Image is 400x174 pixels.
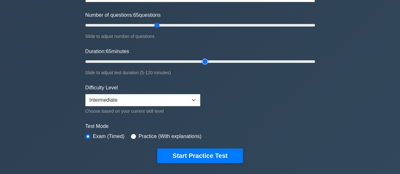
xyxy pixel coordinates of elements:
span: 65 [106,49,111,54]
label: Duration: minutes [85,48,129,55]
label: Exam (Timed) [93,133,125,140]
div: Slide to adjust number of questions [85,33,315,40]
label: Difficulty Level [85,84,118,92]
label: Number of questions: questions [85,11,161,19]
div: Choose based on your current skill level [85,107,200,115]
label: Practice (With explanations) [138,133,201,140]
label: Test Mode [85,123,315,130]
button: Start Practice Test [157,148,243,163]
span: 65 [133,12,139,18]
div: Slide to adjust test duration (5-120 minutes) [85,69,315,76]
